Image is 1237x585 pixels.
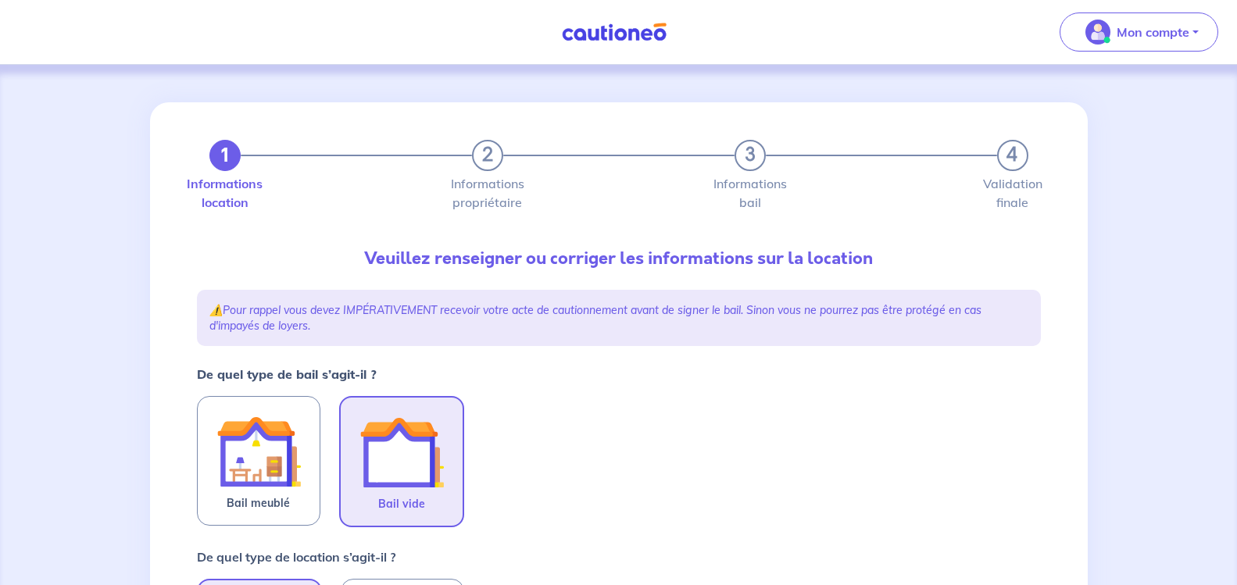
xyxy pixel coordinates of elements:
[209,302,1028,334] p: ⚠️
[1117,23,1189,41] p: Mon compte
[359,410,444,494] img: illu_empty_lease.svg
[227,494,290,512] span: Bail meublé
[209,303,981,333] em: Pour rappel vous devez IMPÉRATIVEMENT recevoir votre acte de cautionnement avant de signer le bai...
[556,23,673,42] img: Cautioneo
[472,177,503,209] label: Informations propriétaire
[209,140,241,171] button: 1
[997,177,1028,209] label: Validation finale
[197,246,1041,271] p: Veuillez renseigner ou corriger les informations sur la location
[197,366,377,382] strong: De quel type de bail s’agit-il ?
[197,548,395,566] p: De quel type de location s’agit-il ?
[216,409,301,494] img: illu_furnished_lease.svg
[735,177,766,209] label: Informations bail
[1060,12,1218,52] button: illu_account_valid_menu.svgMon compte
[1085,20,1110,45] img: illu_account_valid_menu.svg
[378,494,425,513] span: Bail vide
[209,177,241,209] label: Informations location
